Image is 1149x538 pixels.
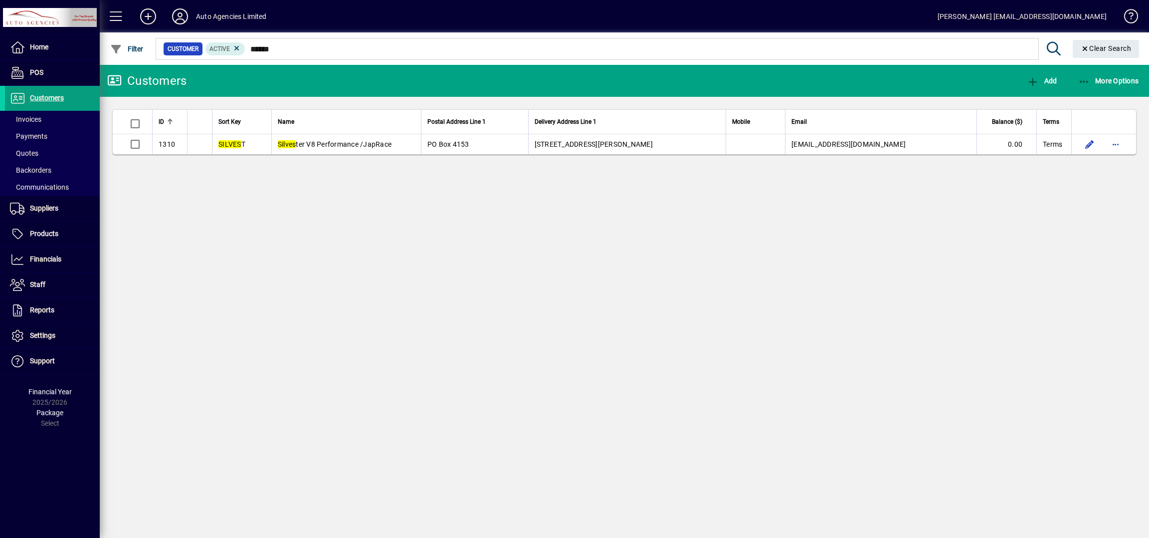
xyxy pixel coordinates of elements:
div: Name [278,116,415,127]
a: Financials [5,247,100,272]
button: Add [1024,72,1059,90]
div: [PERSON_NAME] [EMAIL_ADDRESS][DOMAIN_NAME] [938,8,1107,24]
span: 1310 [159,140,175,148]
em: SILVES [218,140,241,148]
a: Knowledge Base [1117,2,1137,34]
span: More Options [1078,77,1139,85]
span: Balance ($) [992,116,1022,127]
span: Postal Address Line 1 [427,116,486,127]
span: Clear Search [1081,44,1132,52]
span: Staff [30,280,45,288]
span: Support [30,357,55,365]
button: Clear [1073,40,1140,58]
a: Quotes [5,145,100,162]
span: Customer [168,44,198,54]
span: Settings [30,331,55,339]
a: Payments [5,128,100,145]
div: ID [159,116,181,127]
a: Invoices [5,111,100,128]
span: Financials [30,255,61,263]
span: ID [159,116,164,127]
span: Sort Key [218,116,241,127]
span: Mobile [732,116,750,127]
button: Edit [1082,136,1098,152]
button: More Options [1076,72,1142,90]
span: Invoices [10,115,41,123]
td: 0.00 [976,134,1036,154]
button: Filter [108,40,146,58]
a: Home [5,35,100,60]
div: Mobile [732,116,779,127]
span: POS [30,68,43,76]
div: Customers [107,73,187,89]
span: [EMAIL_ADDRESS][DOMAIN_NAME] [791,140,906,148]
span: Active [209,45,230,52]
span: Reports [30,306,54,314]
span: Package [36,409,63,417]
a: Settings [5,323,100,348]
span: Filter [110,45,144,53]
span: Add [1027,77,1057,85]
button: More options [1108,136,1124,152]
span: Customers [30,94,64,102]
span: Financial Year [28,388,72,396]
span: Delivery Address Line 1 [535,116,596,127]
button: Profile [164,7,196,25]
span: Name [278,116,294,127]
span: Quotes [10,149,38,157]
span: Suppliers [30,204,58,212]
mat-chip: Activation Status: Active [205,42,245,55]
a: POS [5,60,100,85]
a: Products [5,222,100,247]
a: Staff [5,272,100,297]
span: Terms [1043,139,1062,149]
a: Backorders [5,162,100,179]
a: Suppliers [5,196,100,221]
span: Payments [10,132,47,140]
div: Auto Agencies Limited [196,8,267,24]
span: Backorders [10,166,51,174]
span: ter V8 Performance /JapRace [278,140,391,148]
a: Reports [5,298,100,323]
span: T [218,140,245,148]
span: Terms [1043,116,1059,127]
em: Silves [278,140,296,148]
a: Support [5,349,100,374]
div: Email [791,116,970,127]
span: [STREET_ADDRESS][PERSON_NAME] [535,140,653,148]
span: Email [791,116,807,127]
span: Communications [10,183,69,191]
span: Products [30,230,58,238]
span: PO Box 4153 [427,140,469,148]
a: Communications [5,179,100,196]
div: Balance ($) [983,116,1031,127]
span: Home [30,43,48,51]
button: Add [132,7,164,25]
